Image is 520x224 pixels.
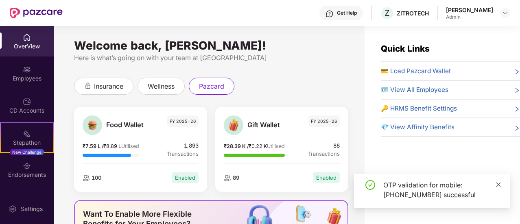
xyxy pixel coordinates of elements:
[23,33,31,41] img: svg+xml;base64,PHN2ZyBpZD0iSG9tZSIgeG1sbnM9Imh0dHA6Ly93d3cudzMub3JnLzIwMDAvc3ZnIiB3aWR0aD0iMjAiIG...
[381,122,454,132] span: 💎 View Affinity Benefits
[247,143,267,149] span: / ₹0.22 K
[74,42,348,49] div: Welcome back, [PERSON_NAME]!
[23,162,31,170] img: svg+xml;base64,PHN2ZyBpZD0iRW5kb3JzZW1lbnRzIiB4bWxucz0iaHR0cDovL3d3dy53My5vcmcvMjAwMC9zdmciIHdpZH...
[83,143,102,149] span: ₹7.59 L
[74,53,348,63] div: Here is what’s going on with your team at [GEOGRAPHIC_DATA]
[502,10,509,16] img: svg+xml;base64,PHN2ZyBpZD0iRHJvcGRvd24tMzJ4MzIiIHhtbG5zPSJodHRwOi8vd3d3LnczLm9yZy8yMDAwL3N2ZyIgd2...
[83,175,90,181] img: employeeIcon
[231,174,239,181] span: 89
[381,85,448,95] span: 🪪 View All Employees
[85,118,99,132] img: Food Wallet
[446,6,493,14] div: [PERSON_NAME]
[10,149,44,155] div: New Challenge
[121,143,139,149] span: Utilised
[397,9,429,17] div: ZITROTECH
[23,98,31,106] img: svg+xml;base64,PHN2ZyBpZD0iQ0RfQWNjb3VudHMiIGRhdGEtbmFtZT0iQ0QgQWNjb3VudHMiIHhtbG5zPSJodHRwOi8vd3...
[267,143,285,149] span: Utilised
[337,10,357,16] div: Get Help
[385,8,390,18] span: Z
[365,180,375,190] span: check-circle
[496,182,501,187] span: close
[10,8,63,18] img: New Pazcare Logo
[224,143,247,149] span: ₹28.39 K
[381,66,451,76] span: 💳 Load Pazcard Wallet
[9,205,17,213] img: svg+xml;base64,PHN2ZyBpZD0iU2V0dGluZy0yMHgyMCIgeG1sbnM9Imh0dHA6Ly93d3cudzMub3JnLzIwMDAvc3ZnIiB3aW...
[167,115,199,127] span: FY 2025-26
[1,139,53,147] div: Stepathon
[106,120,157,130] span: Food Wallet
[308,141,340,150] span: 88
[313,172,340,184] div: Enabled
[308,115,340,127] span: FY 2025-26
[172,172,199,184] div: Enabled
[226,118,240,132] img: Gift Wallet
[224,175,231,181] img: employeeIcon
[148,81,175,91] span: wellness
[308,150,340,158] span: Transactions
[326,10,334,18] img: svg+xml;base64,PHN2ZyBpZD0iSGVscC0zMngzMiIgeG1sbnM9Imh0dHA6Ly93d3cudzMub3JnLzIwMDAvc3ZnIiB3aWR0aD...
[23,65,31,74] img: svg+xml;base64,PHN2ZyBpZD0iRW1wbG95ZWVzIiB4bWxucz0iaHR0cDovL3d3dy53My5vcmcvMjAwMC9zdmciIHdpZHRoPS...
[167,141,199,150] span: 1,893
[247,120,298,130] span: Gift Wallet
[446,14,493,20] div: Admin
[90,174,101,181] span: 100
[514,124,520,132] span: right
[514,68,520,76] span: right
[23,130,31,138] img: svg+xml;base64,PHN2ZyB4bWxucz0iaHR0cDovL3d3dy53My5vcmcvMjAwMC9zdmciIHdpZHRoPSIyMSIgaGVpZ2h0PSIyMC...
[383,180,500,200] div: OTP validation for mobile: [PHONE_NUMBER] successful
[381,43,430,54] span: Quick Links
[514,87,520,95] span: right
[84,82,92,89] div: animation
[381,104,457,113] span: 🔑 HRMS Benefit Settings
[199,81,224,91] span: pazcard
[94,81,123,91] span: insurance
[102,143,121,149] span: / ₹8.89 L
[167,150,199,158] span: Transactions
[18,205,45,213] div: Settings
[514,105,520,113] span: right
